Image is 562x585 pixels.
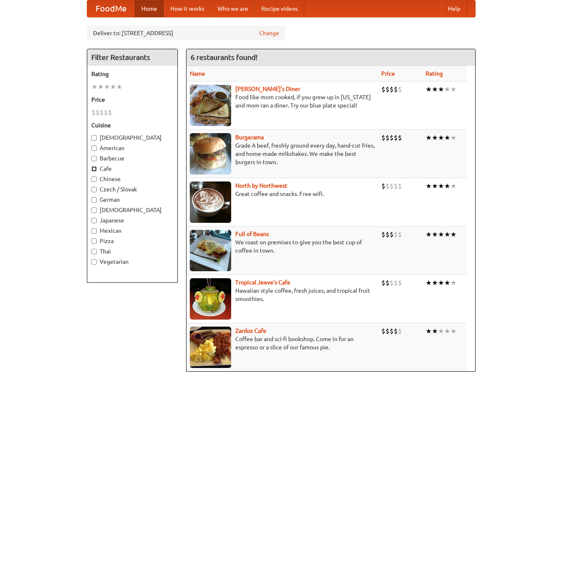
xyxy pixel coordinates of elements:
[91,156,97,161] input: Barbecue
[432,85,438,94] li: ★
[91,239,97,244] input: Pizza
[432,278,438,287] li: ★
[438,230,444,239] li: ★
[91,228,97,234] input: Mexican
[398,133,402,142] li: $
[432,133,438,142] li: ★
[444,85,450,94] li: ★
[91,70,173,78] h5: Rating
[255,0,304,17] a: Recipe videos
[438,181,444,191] li: ★
[390,133,394,142] li: $
[444,327,450,336] li: ★
[432,181,438,191] li: ★
[91,216,173,224] label: Japanese
[432,327,438,336] li: ★
[91,197,97,203] input: German
[104,82,110,91] li: ★
[385,85,390,94] li: $
[191,53,258,61] ng-pluralize: 6 restaurants found!
[91,258,173,266] label: Vegetarian
[426,85,432,94] li: ★
[450,181,457,191] li: ★
[450,230,457,239] li: ★
[450,278,457,287] li: ★
[394,230,398,239] li: $
[398,230,402,239] li: $
[390,230,394,239] li: $
[91,196,173,204] label: German
[91,166,97,172] input: Cafe
[190,181,231,223] img: north.jpg
[381,70,395,77] a: Price
[190,93,375,110] p: Food like mom cooked, if you grew up in [US_STATE] and mom ran a diner. Try our blue plate special!
[96,108,100,117] li: $
[438,85,444,94] li: ★
[398,278,402,287] li: $
[91,237,173,245] label: Pizza
[450,133,457,142] li: ★
[190,238,375,255] p: We roast on premises to give you the best cup of coffee in town.
[381,85,385,94] li: $
[385,181,390,191] li: $
[394,133,398,142] li: $
[398,181,402,191] li: $
[235,327,266,334] a: Zardoz Cafe
[438,278,444,287] li: ★
[164,0,211,17] a: How it works
[87,49,177,66] h4: Filter Restaurants
[394,278,398,287] li: $
[390,85,394,94] li: $
[438,133,444,142] li: ★
[91,96,173,104] h5: Price
[91,249,97,254] input: Thai
[444,181,450,191] li: ★
[108,108,112,117] li: $
[235,86,300,92] a: [PERSON_NAME]'s Diner
[259,29,279,37] a: Change
[394,327,398,336] li: $
[91,108,96,117] li: $
[91,134,173,142] label: [DEMOGRAPHIC_DATA]
[385,327,390,336] li: $
[91,177,97,182] input: Chinese
[98,82,104,91] li: ★
[235,182,287,189] a: North by Northwest
[394,181,398,191] li: $
[91,206,173,214] label: [DEMOGRAPHIC_DATA]
[390,327,394,336] li: $
[444,230,450,239] li: ★
[190,141,375,166] p: Grade A beef, freshly ground every day, hand-cut fries, and home-made milkshakes. We make the bes...
[426,278,432,287] li: ★
[190,133,231,174] img: burgerama.jpg
[385,133,390,142] li: $
[426,230,432,239] li: ★
[116,82,122,91] li: ★
[398,327,402,336] li: $
[432,230,438,239] li: ★
[385,230,390,239] li: $
[190,190,375,198] p: Great coffee and snacks. Free wifi.
[235,279,290,286] a: Tropical Jeeve's Cafe
[91,165,173,173] label: Cafe
[235,231,269,237] b: Full of Beans
[91,175,173,183] label: Chinese
[104,108,108,117] li: $
[444,133,450,142] li: ★
[450,327,457,336] li: ★
[385,278,390,287] li: $
[211,0,255,17] a: Who we are
[450,85,457,94] li: ★
[381,278,385,287] li: $
[91,208,97,213] input: [DEMOGRAPHIC_DATA]
[190,287,375,303] p: Hawaiian style coffee, fresh juices, and tropical fruit smoothies.
[438,327,444,336] li: ★
[91,121,173,129] h5: Cuisine
[381,133,385,142] li: $
[390,278,394,287] li: $
[91,82,98,91] li: ★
